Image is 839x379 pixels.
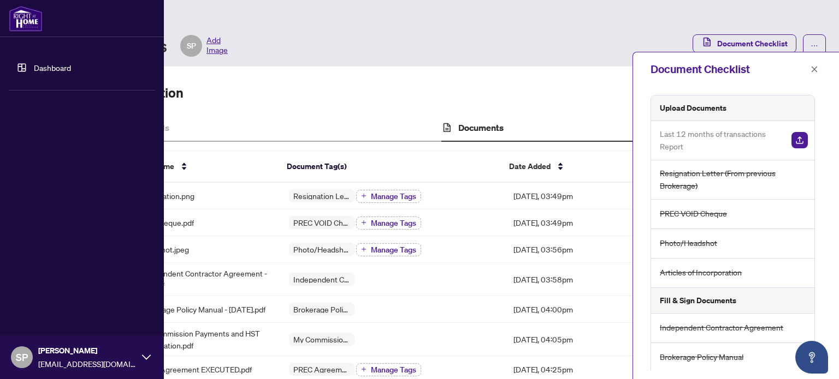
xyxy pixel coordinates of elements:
span: Photo/Headshot [289,245,354,253]
span: SP [16,350,28,365]
span: Date Added [509,160,551,172]
span: Void cheque.pdf [139,216,194,228]
th: File Name [130,151,278,183]
span: ellipsis [811,42,818,50]
td: [DATE], 03:49pm [505,183,647,209]
span: plus [361,220,367,225]
button: Manage Tags [356,243,421,256]
div: Document Checklist [651,61,807,77]
span: SP [187,40,196,52]
th: Date Added [500,151,641,183]
span: My Commission Payments and HST Registration.pdf [139,327,271,351]
span: Headshot.jpeg [139,243,189,255]
td: [DATE], 03:56pm [505,236,647,263]
span: Manage Tags [371,366,416,374]
span: PREC VOID Cheque [660,207,727,220]
span: Manage Tags [371,192,416,200]
span: Document Checklist [717,35,788,52]
span: Resignation Letter (From previous Brokerage) [660,167,808,192]
h5: Fill & Sign Documents [660,294,736,306]
span: Articles of Incorporation [660,266,742,279]
td: [DATE], 04:00pm [505,296,647,323]
span: plus [361,193,367,198]
span: Independent Contractor Agreement [660,321,783,334]
span: Resignation Letter (From previous Brokerage) [289,192,354,200]
span: Resignation.png [139,190,194,202]
span: Independent Contractor Agreement [289,275,354,283]
span: PREC Agreement EXECUTED.pdf [139,363,252,375]
span: Brokerage Policy Manual [660,351,743,363]
img: logo [9,5,43,32]
span: PREC Agreement [289,365,354,373]
h5: Upload Documents [660,102,726,114]
button: Manage Tags [356,216,421,230]
span: [EMAIL_ADDRESS][DOMAIN_NAME] [38,358,137,370]
span: Independent Contractor Agreement - ICA.pdf [139,267,271,291]
span: Photo/Headshot [660,237,717,249]
span: Manage Tags [371,246,416,254]
span: Last 12 months of transactions Report [660,128,783,153]
a: Dashboard [34,63,71,73]
button: Document Checklist [693,34,796,53]
td: [DATE], 03:58pm [505,263,647,296]
span: plus [361,246,367,252]
span: PREC VOID Cheque [289,219,354,226]
span: Brokerage Policy Manual [289,305,354,313]
span: close [811,65,818,73]
span: Add Image [206,35,228,57]
th: Document Tag(s) [278,151,500,183]
span: Manage Tags [371,219,416,227]
td: [DATE], 04:05pm [505,323,647,356]
button: Manage Tags [356,363,421,376]
button: Manage Tags [356,190,421,203]
td: [DATE], 03:49pm [505,209,647,236]
span: plus [361,366,367,372]
h4: Documents [458,121,504,134]
span: My Commission Payments & HST Registration [289,335,354,343]
span: [PERSON_NAME] [38,345,137,357]
img: Upload Document [791,132,808,148]
span: Brokerage Policy Manual - [DATE].pdf [139,303,265,315]
button: Open asap [795,341,828,374]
